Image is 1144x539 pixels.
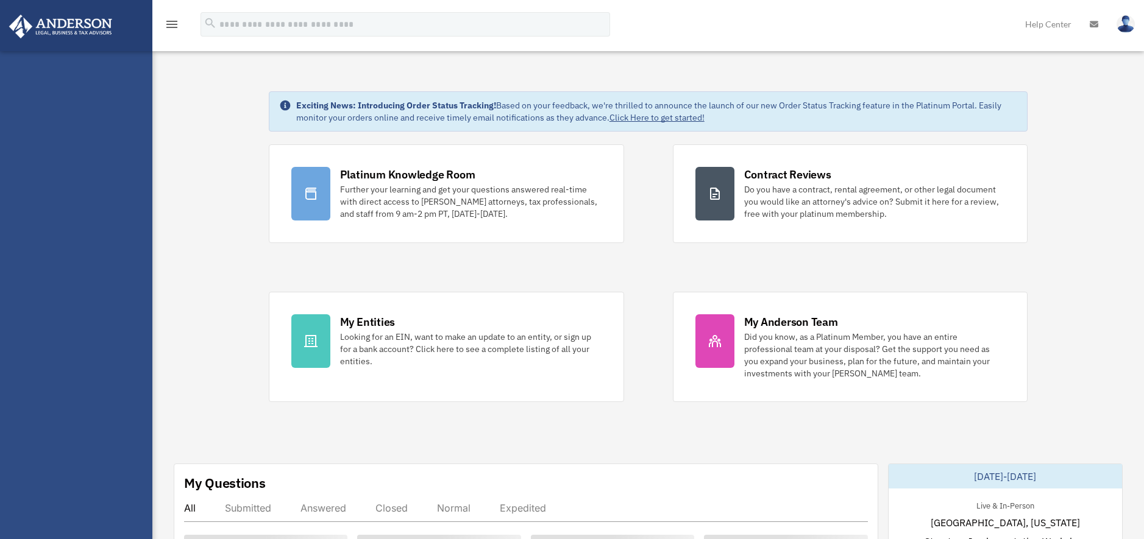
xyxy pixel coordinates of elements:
[340,331,602,367] div: Looking for an EIN, want to make an update to an entity, or sign up for a bank account? Click her...
[296,100,496,111] strong: Exciting News: Introducing Order Status Tracking!
[269,292,624,402] a: My Entities Looking for an EIN, want to make an update to an entity, or sign up for a bank accoun...
[889,464,1122,488] div: [DATE]-[DATE]
[5,15,116,38] img: Anderson Advisors Platinum Portal
[744,183,1006,220] div: Do you have a contract, rental agreement, or other legal document you would like an attorney's ad...
[165,21,179,32] a: menu
[296,99,1018,124] div: Based on your feedback, we're thrilled to announce the launch of our new Order Status Tracking fe...
[340,314,395,329] div: My Entities
[673,292,1028,402] a: My Anderson Team Did you know, as a Platinum Member, you have an entire professional team at your...
[184,502,196,514] div: All
[609,112,705,123] a: Click Here to get started!
[300,502,346,514] div: Answered
[673,144,1028,243] a: Contract Reviews Do you have a contract, rental agreement, or other legal document you would like...
[500,502,546,514] div: Expedited
[225,502,271,514] div: Submitted
[375,502,408,514] div: Closed
[744,331,1006,379] div: Did you know, as a Platinum Member, you have an entire professional team at your disposal? Get th...
[437,502,471,514] div: Normal
[1117,15,1135,33] img: User Pic
[340,167,475,182] div: Platinum Knowledge Room
[340,183,602,220] div: Further your learning and get your questions answered real-time with direct access to [PERSON_NAM...
[269,144,624,243] a: Platinum Knowledge Room Further your learning and get your questions answered real-time with dire...
[184,474,266,492] div: My Questions
[931,515,1080,530] span: [GEOGRAPHIC_DATA], [US_STATE]
[165,17,179,32] i: menu
[744,314,838,329] div: My Anderson Team
[967,498,1044,511] div: Live & In-Person
[204,16,217,30] i: search
[744,167,831,182] div: Contract Reviews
